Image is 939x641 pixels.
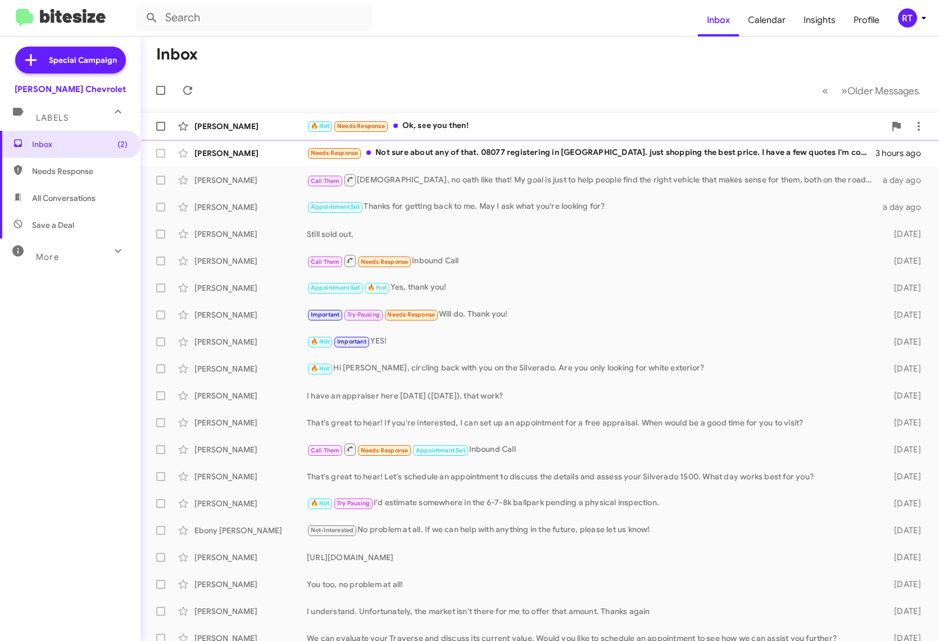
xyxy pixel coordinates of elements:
div: [PERSON_NAME] [194,282,307,294]
div: [DATE] [878,417,930,428]
div: Hi [PERSON_NAME], circling back with you on the Silverado. Are you only looking for white exterior? [307,362,878,375]
div: RT [898,8,917,28]
div: Ebony [PERSON_NAME] [194,525,307,536]
div: No problem at all. If we can help with anything in the future, please let us know! [307,524,878,537]
div: [DATE] [878,336,930,347]
span: 🔥 Hot [311,365,330,372]
span: Older Messages [847,85,919,97]
div: Thanks for getting back to me. May I ask what you're looking for? [307,200,878,213]
span: Needs Response [387,311,435,318]
div: [DATE] [878,552,930,563]
div: [DATE] [878,228,930,240]
div: Still sold out. [307,228,878,240]
div: [PERSON_NAME] [194,121,307,132]
div: [DATE] [878,606,930,617]
div: [DATE] [878,363,930,374]
span: Appointment Set [311,284,360,291]
div: That's great to hear! If you're interested, I can set up an appointment for a free appraisal. Whe... [307,417,878,428]
div: Inbound Call [307,442,878,456]
div: [PERSON_NAME] [194,498,307,509]
span: « [822,84,828,98]
div: Not sure about any of that. 08077 registering in [GEOGRAPHIC_DATA]. just shopping the best price.... [307,146,876,159]
span: Try Pausing [337,500,370,507]
nav: Page navigation example [816,79,926,102]
span: » [841,84,847,98]
div: [DATE] [878,579,930,590]
a: Special Campaign [15,47,126,74]
span: Call Them [311,447,340,454]
span: Not-Interested [311,526,354,534]
span: Needs Response [337,122,385,130]
span: Needs Response [361,258,409,265]
div: [PERSON_NAME] Chevrolet [15,84,126,95]
div: a day ago [878,202,930,213]
div: [PERSON_NAME] [194,444,307,455]
span: Needs Response [311,149,359,157]
h1: Inbox [156,45,198,63]
div: [DATE] [878,444,930,455]
span: Call Them [311,258,340,265]
span: Special Campaign [49,54,117,66]
div: [PERSON_NAME] [194,255,307,267]
div: [DATE] [878,390,930,401]
span: 🔥 Hot [368,284,387,291]
span: Needs Response [361,447,409,454]
div: [PERSON_NAME] [194,552,307,563]
div: You too, no problem at all! [307,579,878,590]
div: [PERSON_NAME] [194,579,307,590]
span: Call Them [311,177,340,185]
div: [PERSON_NAME] [194,417,307,428]
button: RT [888,8,927,28]
span: 🔥 Hot [311,338,330,345]
div: I have an appraiser here [DATE] ([DATE]), that work? [307,390,878,401]
div: [DATE] [878,498,930,509]
div: [PERSON_NAME] [194,363,307,374]
span: Labels [36,113,69,123]
a: Calendar [739,4,795,36]
div: [PERSON_NAME] [194,390,307,401]
span: Profile [845,4,888,36]
div: [DATE] [878,309,930,320]
span: More [36,252,59,262]
span: Appointment Set [311,203,360,210]
button: Next [834,79,926,102]
div: 3 hours ago [876,148,930,159]
a: Insights [795,4,845,36]
input: Search [136,4,372,31]
div: YES! [307,335,878,348]
div: [PERSON_NAME] [194,606,307,617]
div: [PERSON_NAME] [194,336,307,347]
div: [DATE] [878,525,930,536]
span: All Conversations [32,193,96,204]
div: Yes, thank you! [307,281,878,294]
div: That's great to hear! Let's schedule an appointment to discuss the details and assess your Silver... [307,471,878,482]
div: [PERSON_NAME] [194,471,307,482]
div: Inbound Call [307,254,878,268]
div: [URL][DOMAIN_NAME] [307,552,878,563]
div: I'd estimate somewhere in the 6-7-8k ballpark pending a physical inspection. [307,497,878,510]
span: 🔥 Hot [311,122,330,130]
div: [DEMOGRAPHIC_DATA], no oath like that! My goal is just to help people find the right vehicle that... [307,173,878,187]
button: Previous [815,79,835,102]
a: Inbox [698,4,739,36]
div: I understand. Unfortunately, the market isn't there for me to offer that amount. Thanks again [307,606,878,617]
div: [DATE] [878,282,930,294]
span: Needs Response [32,166,128,177]
span: Save a Deal [32,219,74,231]
div: [PERSON_NAME] [194,202,307,213]
div: [PERSON_NAME] [194,175,307,186]
span: 🔥 Hot [311,500,330,507]
span: Important [337,338,366,345]
div: a day ago [878,175,930,186]
div: [DATE] [878,471,930,482]
span: Important [311,311,340,318]
span: Try Pausing [347,311,380,318]
div: [DATE] [878,255,930,267]
div: Ok, see you then! [307,120,885,132]
div: Will do. Thank you! [307,308,878,321]
div: [PERSON_NAME] [194,309,307,320]
div: [PERSON_NAME] [194,228,307,240]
